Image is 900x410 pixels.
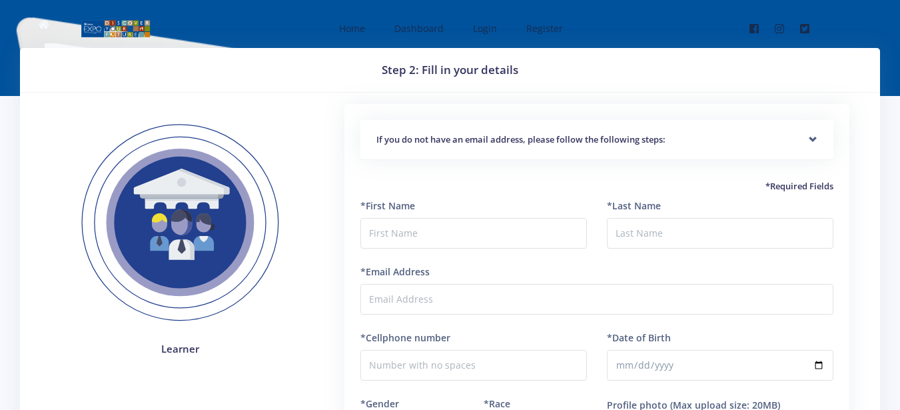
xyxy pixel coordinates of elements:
[513,11,574,46] a: Register
[360,180,833,193] h5: *Required Fields
[607,218,833,249] input: Last Name
[360,199,415,213] label: *First Name
[607,199,661,213] label: *Last Name
[61,104,299,342] img: Learner
[339,22,365,35] span: Home
[81,19,151,39] img: logo01.png
[460,11,508,46] a: Login
[360,350,587,381] input: Number with no spaces
[381,11,454,46] a: Dashboard
[36,61,864,79] h3: Step 2: Fill in your details
[376,133,817,147] h5: If you do not have an email address, please follow the following steps:
[526,22,563,35] span: Register
[607,331,671,345] label: *Date of Birth
[326,11,376,46] a: Home
[360,218,587,249] input: First Name
[360,284,833,315] input: Email Address
[394,22,444,35] span: Dashboard
[473,22,497,35] span: Login
[360,331,450,345] label: *Cellphone number
[360,265,430,279] label: *Email Address
[61,341,299,357] h4: Learner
